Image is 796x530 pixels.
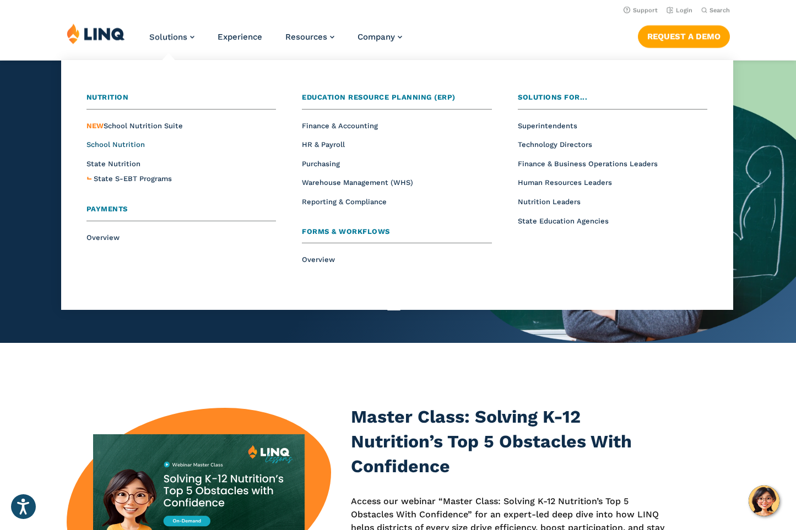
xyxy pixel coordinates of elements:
a: Finance & Business Operations Leaders [518,160,658,168]
a: Finance & Accounting [302,122,378,130]
a: State S-EBT Programs [94,173,172,185]
a: Education Resource Planning (ERP) [302,92,491,110]
a: Resources [285,32,334,42]
a: Login [667,7,692,14]
span: Solutions [149,32,187,42]
a: Nutrition Leaders [518,198,581,206]
span: Education Resource Planning (ERP) [302,93,456,101]
span: School Nutrition Suite [86,122,183,130]
nav: Primary Navigation [149,23,402,59]
button: Open Search Bar [701,6,730,14]
span: NEW [86,122,104,130]
span: Search [710,7,730,14]
a: Overview [302,255,335,264]
a: Reporting & Compliance [302,198,387,206]
a: Solutions [149,32,194,42]
a: Support [624,7,658,14]
a: Company [358,32,402,42]
a: NEWSchool Nutrition Suite [86,122,183,130]
a: Human Resources Leaders [518,178,612,187]
span: Forms & Workflows [302,227,390,236]
a: Forms & Workflows [302,226,491,244]
a: Overview [86,233,120,242]
span: Company [358,32,395,42]
button: Hello, have a question? Let’s chat. [749,485,779,516]
a: State Education Agencies [518,217,609,225]
a: HR & Payroll [302,140,345,149]
nav: Button Navigation [638,23,730,47]
a: Request a Demo [638,25,730,47]
span: State S-EBT Programs [94,174,172,183]
a: Purchasing [302,160,340,168]
a: Superintendents [518,122,577,130]
span: Nutrition [86,93,129,101]
a: Warehouse Management (WHS) [302,178,413,187]
a: Experience [218,32,262,42]
a: School Nutrition [86,140,145,149]
h3: Master Class: Solving K-12 Nutrition’s Top 5 Obstacles With Confidence [351,405,673,479]
span: Solutions for... [518,93,587,101]
img: LINQ | K‑12 Software [67,23,125,44]
a: Nutrition [86,92,276,110]
a: State Nutrition [86,160,140,168]
span: Payments [86,205,128,213]
span: Resources [285,32,327,42]
a: Payments [86,204,276,221]
a: Technology Directors [518,140,592,149]
a: Solutions for... [518,92,707,110]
